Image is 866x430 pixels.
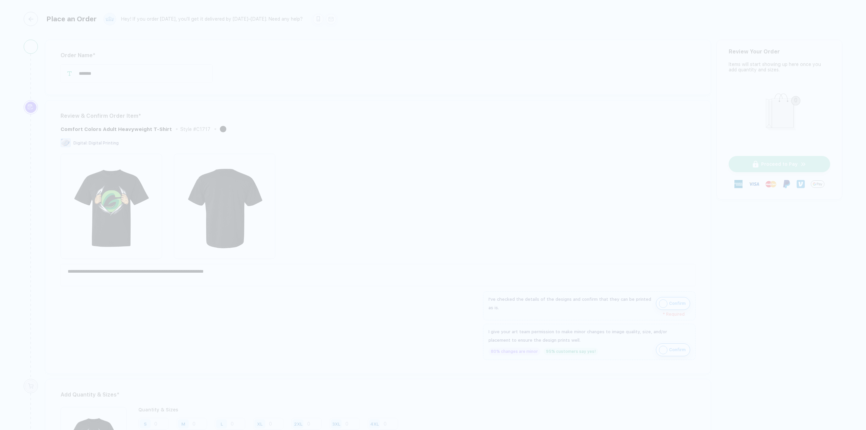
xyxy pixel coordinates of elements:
img: master-card [766,179,776,189]
div: M [181,421,185,426]
div: XL [257,421,263,426]
img: Venmo [797,180,805,188]
img: express [734,180,743,188]
span: Confirm [669,344,686,355]
img: user profile [104,13,116,25]
img: icon [659,299,667,308]
img: 3c748b13-7ef6-4bda-a7a5-7c86f565dfdb_nt_front_1758902527931.jpg [64,157,159,252]
div: Quantity & Sizes [138,407,403,412]
div: S [144,421,147,426]
div: Review Your Order [729,48,830,55]
span: Digital Printing [89,141,119,145]
div: 4XL [370,421,379,426]
div: I give your art team permission to make minor changes to image quality, size, and/or placement to... [488,327,690,344]
button: iconConfirm [656,343,690,356]
img: GPay [811,177,824,191]
div: 95% customers say yes! [544,348,598,355]
div: Hey! If you order [DATE], you'll get it delivered by [DATE]–[DATE]. Need any help? [121,16,303,22]
div: Order Name [61,50,696,61]
div: Style # C1717 [180,127,210,132]
button: iconConfirm [656,297,690,310]
span: Confirm [669,298,686,309]
img: icon [659,346,667,354]
div: L [221,421,223,426]
div: 2XL [294,421,302,426]
div: Add Quantity & Sizes [61,389,696,400]
img: 3c748b13-7ef6-4bda-a7a5-7c86f565dfdb_nt_back_1758902527934.jpg [177,157,272,252]
img: Digital [61,138,71,147]
img: visa [749,179,759,189]
img: Paypal [782,180,791,188]
div: Items will start showing up here once you add quantity and sizes. [729,62,830,72]
div: Review & Confirm Order Item [61,111,696,121]
div: I've checked the details of the designs and confirm that they can be printed as is. [488,295,653,312]
div: Comfort Colors Adult Heavyweight T-Shirt [61,126,172,132]
div: 80% changes are minor [488,348,540,355]
div: Place an Order [46,15,97,23]
div: 3XL [332,421,340,426]
span: Digital : [73,141,88,145]
img: shopping_bag.png [752,89,807,138]
div: * Required [488,312,685,317]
